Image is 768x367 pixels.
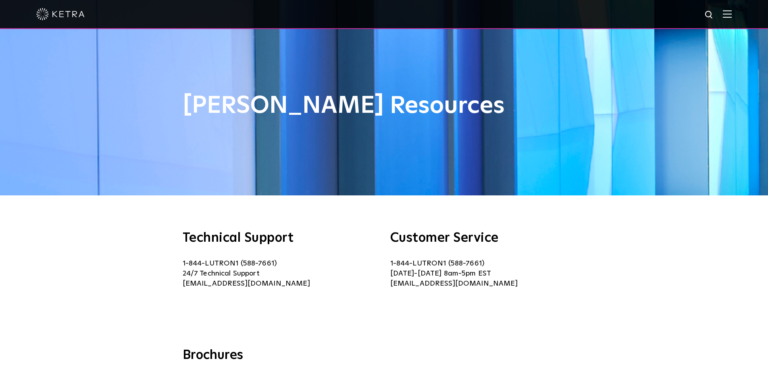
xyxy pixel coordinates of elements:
[183,232,378,245] h3: Technical Support
[183,93,586,119] h1: [PERSON_NAME] Resources
[390,232,586,245] h3: Customer Service
[704,10,714,20] img: search icon
[36,8,85,20] img: ketra-logo-2019-white
[723,10,732,18] img: Hamburger%20Nav.svg
[183,259,378,289] p: 1-844-LUTRON1 (588-7661) 24/7 Technical Support
[390,259,586,289] p: 1-844-LUTRON1 (588-7661) [DATE]-[DATE] 8am-5pm EST [EMAIL_ADDRESS][DOMAIN_NAME]
[183,347,586,364] h3: Brochures
[183,280,310,287] a: [EMAIL_ADDRESS][DOMAIN_NAME]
